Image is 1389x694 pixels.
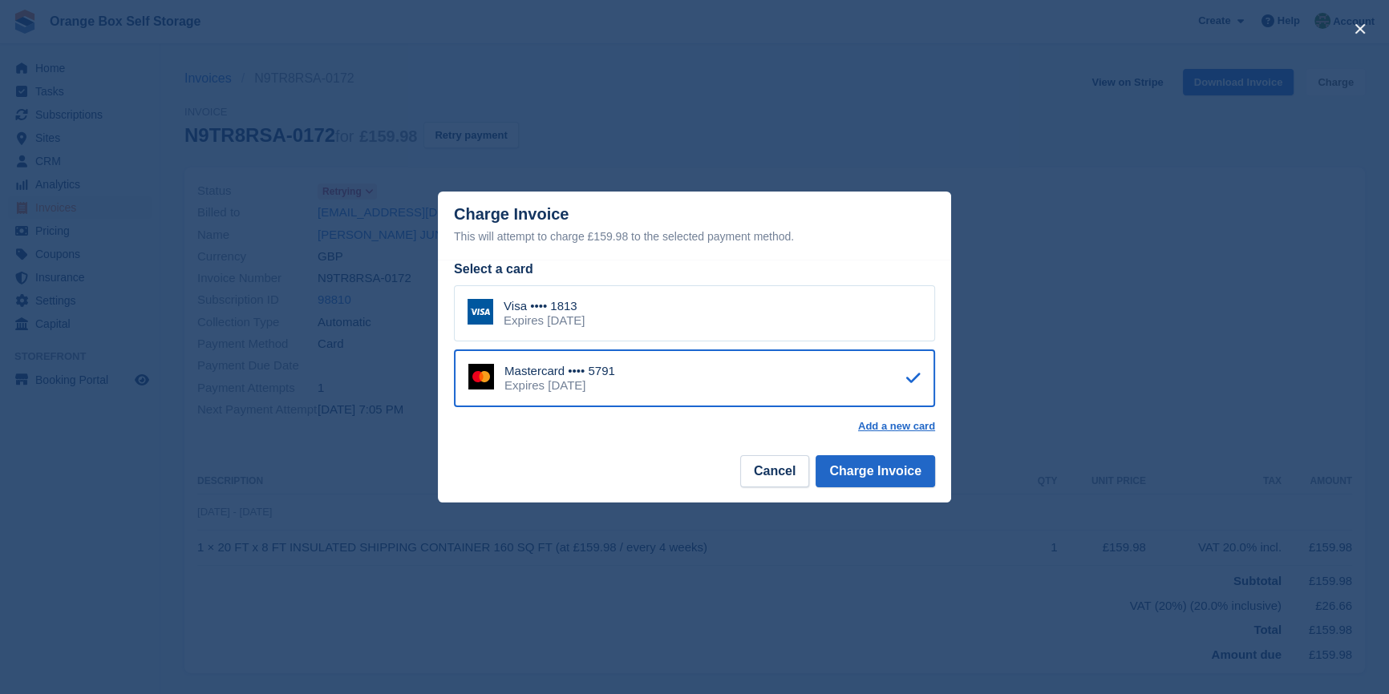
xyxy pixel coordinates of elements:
div: Charge Invoice [454,205,935,246]
div: Expires [DATE] [504,313,585,328]
button: close [1347,16,1373,42]
div: This will attempt to charge £159.98 to the selected payment method. [454,227,935,246]
button: Cancel [740,455,809,487]
div: Visa •••• 1813 [504,299,585,313]
div: Expires [DATE] [504,378,615,393]
div: Select a card [454,260,935,279]
a: Add a new card [858,420,935,433]
img: Visa Logo [468,299,493,325]
img: Mastercard Logo [468,364,494,389]
button: Charge Invoice [816,455,935,487]
div: Mastercard •••• 5791 [504,364,615,378]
